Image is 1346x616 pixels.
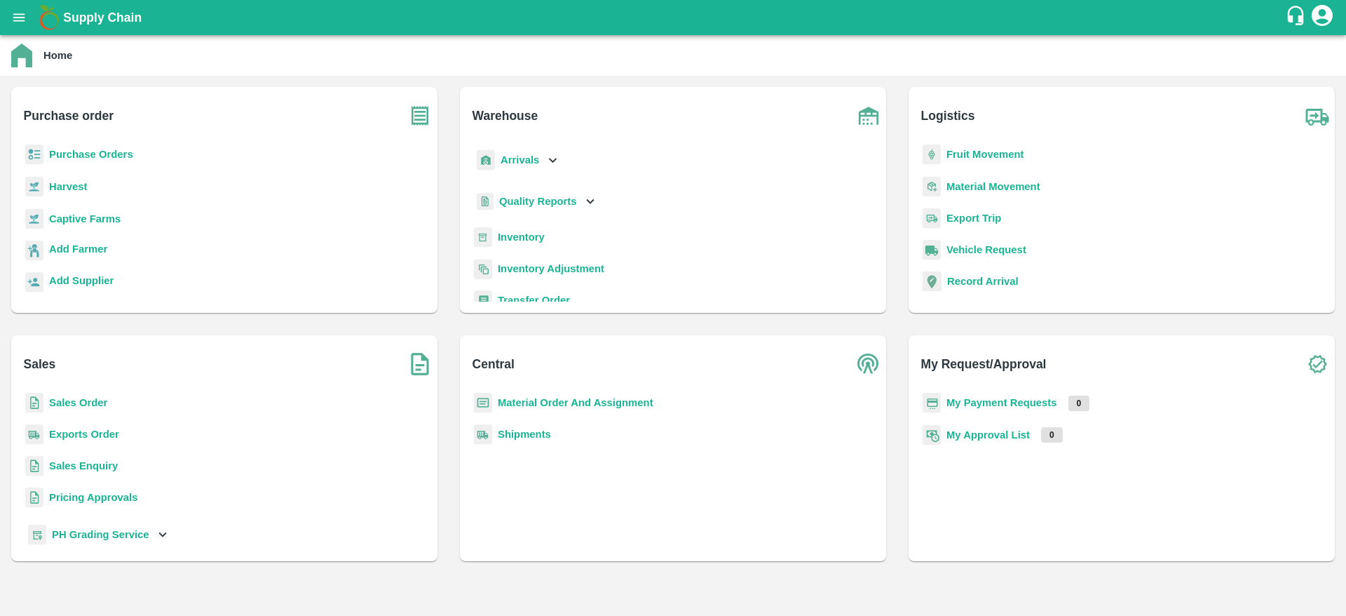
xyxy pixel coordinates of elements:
[25,456,43,476] img: sales
[25,241,43,261] img: farmer
[49,213,121,225] a: Captive Farms
[498,263,604,274] a: Inventory Adjustment
[946,429,1030,441] a: My Approval List
[24,106,114,126] b: Purchase order
[946,181,1040,192] a: Material Movement
[49,181,87,192] a: Harvest
[921,354,1047,374] b: My Request/Approval
[498,232,545,243] a: Inventory
[1285,5,1310,30] div: customer-support
[946,213,1001,224] a: Export Trip
[501,154,539,166] b: Arrivals
[1300,347,1335,382] img: check
[3,1,35,34] button: open drawer
[923,240,941,260] img: vehicle
[946,149,1024,160] a: Fruit Movement
[1300,98,1335,133] img: truck
[851,98,886,133] img: warehouse
[923,145,941,165] img: fruit
[49,397,107,408] a: Sales Order
[25,519,170,551] div: PH Grading Service
[25,424,43,445] img: shipments
[923,176,941,197] img: material
[28,525,46,545] img: whTracker
[923,424,941,446] img: approval
[474,145,561,176] div: Arrivals
[25,208,43,229] img: harvest
[946,244,1026,255] a: Vehicle Request
[52,529,149,540] b: PH Grading Service
[923,208,941,229] img: delivery
[921,106,975,126] b: Logistics
[1310,3,1335,32] div: account of current user
[923,272,941,291] img: recordArrival
[474,227,492,248] img: whInventory
[49,273,114,292] a: Add Supplier
[49,241,107,260] a: Add Farmer
[474,424,492,445] img: shipments
[49,275,114,286] b: Add Supplier
[947,276,1019,287] a: Record Arrival
[25,145,43,165] img: reciept
[498,295,570,306] a: Transfer Order
[1041,427,1063,443] p: 0
[473,106,538,126] b: Warehouse
[25,272,43,293] img: supplier
[474,259,492,279] img: inventory
[35,4,63,32] img: logo
[402,98,437,133] img: purchase
[49,492,137,503] a: Pricing Approvals
[43,50,72,61] b: Home
[1068,396,1090,411] p: 0
[24,354,56,374] b: Sales
[25,393,43,413] img: sales
[11,43,32,67] img: home
[923,393,941,413] img: payment
[498,397,653,408] a: Material Order And Assignment
[49,429,119,440] a: Exports Order
[25,176,43,197] img: harvest
[474,290,492,311] img: whTransfer
[49,149,133,160] a: Purchase Orders
[49,460,118,471] a: Sales Enquiry
[946,397,1057,408] a: My Payment Requests
[474,393,492,413] img: centralMaterial
[402,347,437,382] img: soSales
[499,196,577,207] b: Quality Reports
[63,8,1285,27] a: Supply Chain
[477,150,495,170] img: whArrival
[49,243,107,255] b: Add Farmer
[63,11,142,25] b: Supply Chain
[473,354,515,374] b: Central
[851,347,886,382] img: central
[477,193,494,210] img: qualityReport
[498,429,551,440] a: Shipments
[25,488,43,508] img: sales
[474,187,598,216] div: Quality Reports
